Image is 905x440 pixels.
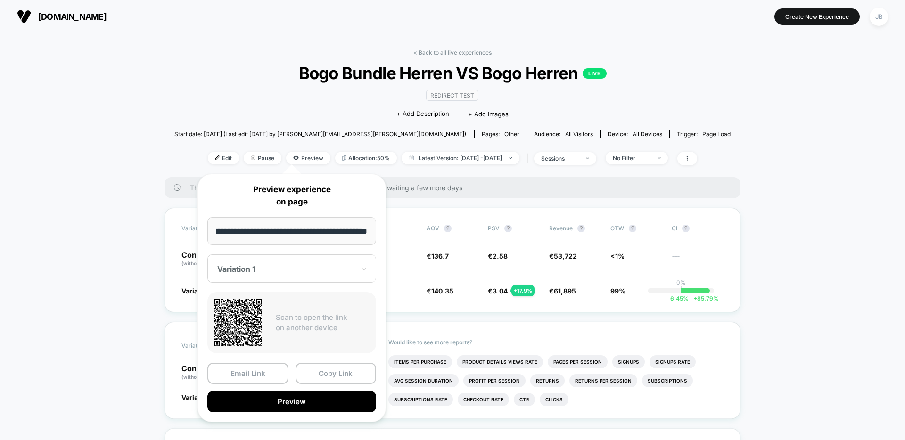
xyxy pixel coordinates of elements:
span: € [427,287,453,295]
span: Variation 1 [181,393,215,401]
button: ? [444,225,452,232]
li: Avg Session Duration [388,374,459,387]
button: ? [629,225,636,232]
span: Variation [181,225,233,232]
span: AOV [427,225,439,232]
span: € [427,252,449,260]
span: € [488,287,508,295]
li: Items Per Purchase [388,355,452,368]
div: No Filter [613,155,650,162]
img: end [658,157,661,159]
p: Would like to see more reports? [388,339,724,346]
p: Scan to open the link on another device [276,312,369,334]
li: Pages Per Session [548,355,608,368]
span: <1% [610,252,625,260]
span: 136.7 [431,252,449,260]
button: Copy Link [296,363,377,384]
li: Product Details Views Rate [457,355,543,368]
span: (without changes) [181,261,224,266]
a: < Back to all live experiences [413,49,492,56]
span: 6.45 % [670,295,689,302]
span: CI [672,225,724,232]
img: end [586,157,589,159]
div: Audience: [534,130,593,138]
img: edit [215,155,220,160]
button: JB [867,7,891,26]
li: Profit Per Session [463,374,526,387]
span: Variation [181,339,233,353]
li: Clicks [540,393,568,406]
span: PSV [488,225,500,232]
img: calendar [409,155,414,160]
li: Signups [612,355,645,368]
p: LIVE [583,68,606,79]
p: Control [181,251,233,267]
button: ? [682,225,690,232]
div: sessions [541,155,579,162]
li: Checkout Rate [458,393,509,406]
span: € [549,287,576,295]
span: Pause [244,152,281,164]
span: Edit [208,152,239,164]
span: There are still no statistically significant results. We recommend waiting a few more days [190,184,722,192]
span: € [549,252,577,260]
p: Control [181,365,241,381]
img: end [509,157,512,159]
span: --- [672,253,724,267]
span: Device: [600,130,669,138]
span: Page Load [702,130,731,138]
span: (without changes) [181,374,224,380]
span: € [488,252,508,260]
img: Visually logo [17,9,31,24]
div: Pages: [482,130,519,138]
span: Variation 1 [181,287,215,295]
span: OTW [610,225,662,232]
li: Subscriptions [642,374,693,387]
p: | [680,286,682,293]
span: Preview [286,152,330,164]
div: JB [870,8,888,26]
span: 3.04 [493,287,508,295]
span: 99% [610,287,625,295]
p: 0% [676,279,686,286]
button: Preview [207,391,376,412]
span: 140.35 [431,287,453,295]
button: ? [577,225,585,232]
span: Redirect Test [426,90,478,101]
span: Allocation: 50% [335,152,397,164]
span: | [524,152,534,165]
button: Email Link [207,363,288,384]
span: 53,722 [554,252,577,260]
button: Create New Experience [774,8,860,25]
li: Ctr [514,393,535,406]
span: [DOMAIN_NAME] [38,12,107,22]
span: 61,895 [554,287,576,295]
span: other [504,130,519,138]
li: Subscriptions Rate [388,393,453,406]
span: + Add Images [468,110,509,118]
span: + Add Description [396,109,449,119]
p: Preview experience on page [207,184,376,208]
span: 85.79 % [689,295,719,302]
div: + 17.9 % [511,285,535,296]
img: rebalance [342,155,346,161]
span: all devices [633,130,662,138]
span: Latest Version: [DATE] - [DATE] [402,152,519,164]
span: Revenue [549,225,573,232]
button: ? [504,225,512,232]
span: 2.58 [493,252,508,260]
button: [DOMAIN_NAME] [14,9,109,24]
li: Returns Per Session [569,374,637,387]
li: Signups Rate [650,355,696,368]
div: Trigger: [677,130,731,138]
span: + [693,295,697,302]
li: Returns [530,374,565,387]
img: end [251,155,255,160]
span: Start date: [DATE] (Last edit [DATE] by [PERSON_NAME][EMAIL_ADDRESS][PERSON_NAME][DOMAIN_NAME]) [174,130,466,138]
span: All Visitors [565,130,593,138]
span: Bogo Bundle Herren VS Bogo Herren [202,63,703,83]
